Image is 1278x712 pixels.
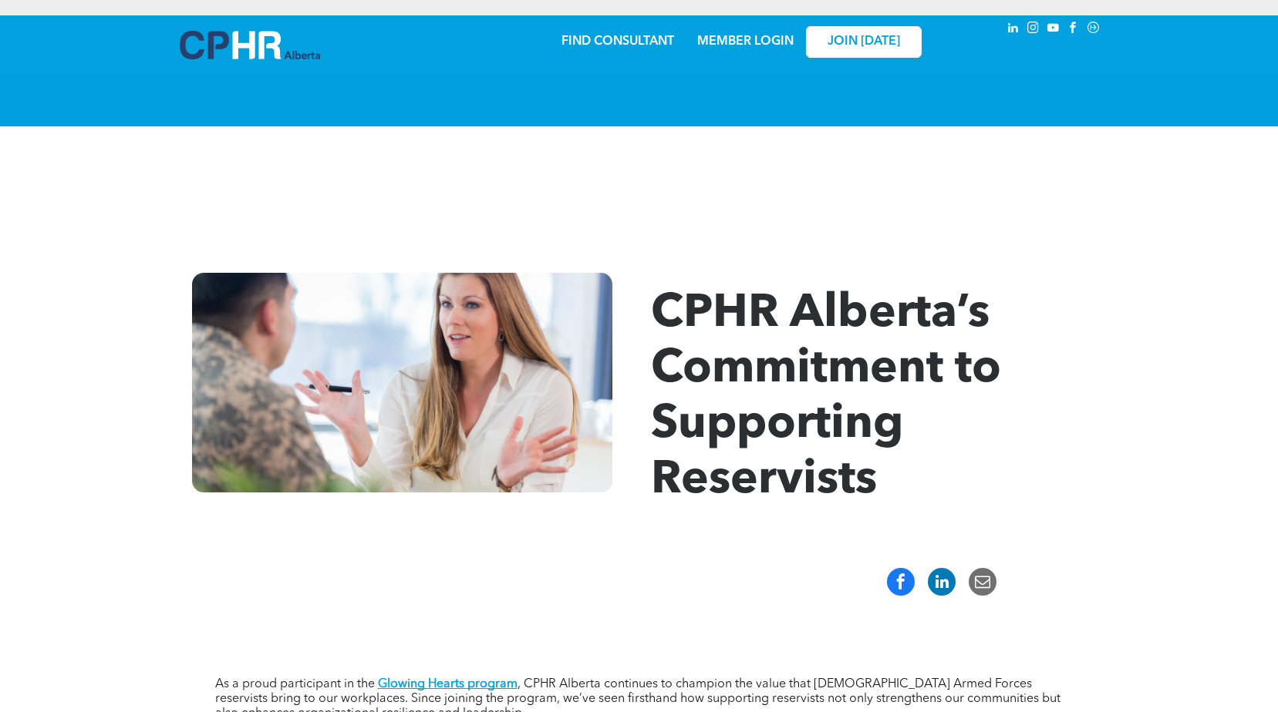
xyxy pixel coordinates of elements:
a: instagram [1025,19,1042,40]
span: As a proud participant in the [215,678,375,690]
span: CPHR Alberta’s Commitment to Supporting Reservists [651,291,1001,504]
a: youtube [1045,19,1062,40]
span: JOIN [DATE] [828,35,900,49]
a: JOIN [DATE] [806,26,922,58]
a: linkedin [1005,19,1022,40]
a: FIND CONSULTANT [561,35,674,48]
img: A blue and white logo for cp alberta [180,31,320,59]
a: facebook [1065,19,1082,40]
a: Social network [1085,19,1102,40]
a: MEMBER LOGIN [697,35,794,48]
a: Glowing Hearts program [378,678,518,690]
